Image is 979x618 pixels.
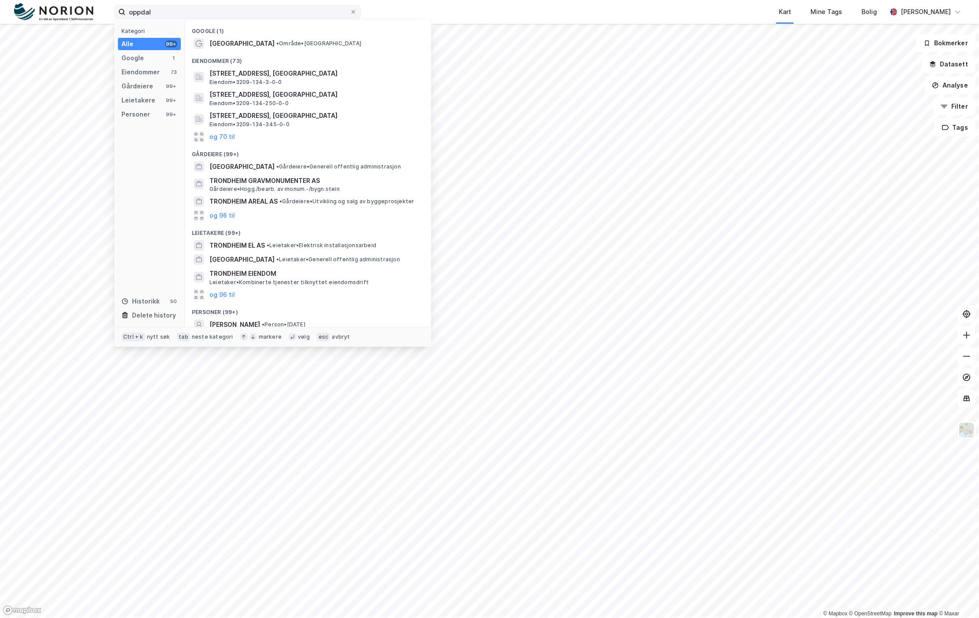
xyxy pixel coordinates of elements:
span: Gårdeiere • Utvikling og salg av byggeprosjekter [279,198,414,205]
div: 99+ [165,40,177,48]
span: Eiendom • 3209-134-345-0-0 [209,121,290,128]
div: 99+ [165,97,177,104]
span: [STREET_ADDRESS], [GEOGRAPHIC_DATA] [209,110,421,121]
button: Tags [935,119,975,136]
div: Google (1) [185,21,431,37]
a: Mapbox homepage [3,605,41,615]
iframe: Chat Widget [935,576,979,618]
span: [GEOGRAPHIC_DATA] [209,38,275,49]
div: Personer (99+) [185,302,431,318]
div: tab [177,333,190,341]
span: [STREET_ADDRESS], [GEOGRAPHIC_DATA] [209,89,421,100]
span: [GEOGRAPHIC_DATA] [209,161,275,172]
span: Gårdeiere • Generell offentlig administrasjon [276,163,401,170]
div: Eiendommer (73) [185,51,431,66]
span: Eiendom • 3209-134-3-0-0 [209,79,282,86]
span: TRONDHEIM GRAVMONUMENTER AS [209,176,421,186]
span: Leietaker • Kombinerte tjenester tilknyttet eiendomsdrift [209,279,369,286]
div: Kart [779,7,791,17]
div: Kontrollprogram for chat [935,576,979,618]
div: Ctrl + k [121,333,145,341]
div: 99+ [165,111,177,118]
button: og 70 til [209,132,235,142]
span: Person • [DATE] [262,321,305,328]
span: Leietaker • Generell offentlig administrasjon [276,256,400,263]
span: • [276,163,279,170]
span: [STREET_ADDRESS], [GEOGRAPHIC_DATA] [209,68,421,79]
span: • [262,321,264,328]
div: avbryt [332,333,350,340]
div: Gårdeiere (99+) [185,144,431,160]
div: Alle [121,39,133,49]
div: Gårdeiere [121,81,153,91]
span: • [267,242,269,249]
div: esc [317,333,330,341]
div: neste kategori [192,333,233,340]
a: Mapbox [823,611,847,617]
span: Leietaker • Elektrisk installasjonsarbeid [267,242,376,249]
button: Bokmerker [916,34,975,52]
button: Datasett [922,55,975,73]
div: Leietakere [121,95,155,106]
div: Personer [121,109,150,120]
button: Filter [933,98,975,115]
img: Z [958,422,975,439]
img: norion-logo.80e7a08dc31c2e691866.png [14,3,93,21]
div: Kategori [121,28,181,34]
div: Eiendommer [121,67,160,77]
div: Google [121,53,144,63]
span: TRONDHEIM AREAL AS [209,196,278,207]
div: 1 [170,55,177,62]
span: Område • [GEOGRAPHIC_DATA] [276,40,361,47]
div: Leietakere (99+) [185,223,431,238]
span: [GEOGRAPHIC_DATA] [209,254,275,265]
span: Eiendom • 3209-134-250-0-0 [209,100,289,107]
span: TRONDHEIM EIENDOM [209,268,421,279]
div: markere [259,333,282,340]
div: 50 [170,298,177,305]
div: Bolig [862,7,877,17]
div: Delete history [132,310,176,321]
div: nytt søk [147,333,170,340]
button: og 96 til [209,210,235,221]
button: Analyse [924,77,975,94]
a: OpenStreetMap [849,611,892,617]
input: Søk på adresse, matrikkel, gårdeiere, leietakere eller personer [125,5,350,18]
a: Improve this map [894,611,938,617]
button: og 96 til [209,289,235,300]
div: [PERSON_NAME] [901,7,951,17]
span: • [279,198,282,205]
span: [PERSON_NAME] [209,319,260,330]
div: Historikk [121,296,160,307]
span: TRONDHEIM EL AS [209,240,265,251]
div: velg [298,333,310,340]
span: Gårdeiere • Hogg./bearb. av monum.-/bygn.stein [209,186,340,193]
div: 73 [170,69,177,76]
div: 99+ [165,83,177,90]
span: • [276,256,279,263]
span: • [276,40,279,47]
div: Mine Tags [810,7,842,17]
